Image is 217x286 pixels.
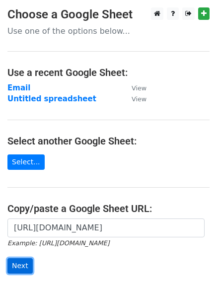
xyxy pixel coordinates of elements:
[7,94,96,103] a: Untitled spreadsheet
[7,83,30,92] a: Email
[132,84,146,92] small: View
[7,203,210,214] h4: Copy/paste a Google Sheet URL:
[7,7,210,22] h3: Choose a Google Sheet
[7,218,205,237] input: Paste your Google Sheet URL here
[7,239,109,247] small: Example: [URL][DOMAIN_NAME]
[132,95,146,103] small: View
[122,94,146,103] a: View
[122,83,146,92] a: View
[7,258,33,274] input: Next
[7,26,210,36] p: Use one of the options below...
[167,238,217,286] iframe: Chat Widget
[7,154,45,170] a: Select...
[7,135,210,147] h4: Select another Google Sheet:
[7,67,210,78] h4: Use a recent Google Sheet:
